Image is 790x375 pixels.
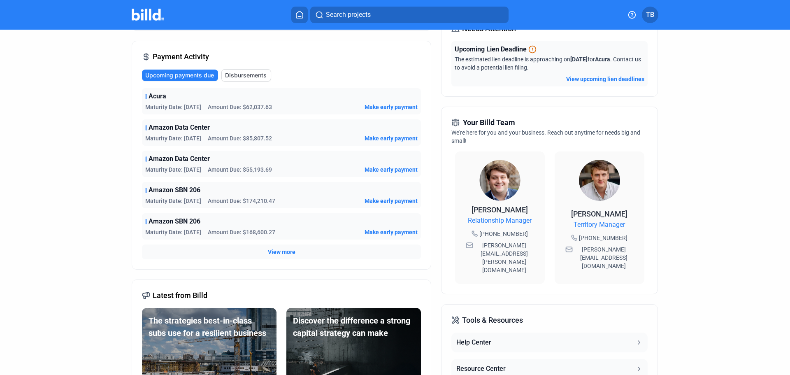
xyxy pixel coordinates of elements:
span: Payment Activity [153,51,209,63]
span: Maturity Date: [DATE] [145,197,201,205]
button: Upcoming payments due [142,70,218,81]
span: Acura [149,91,166,101]
span: Amount Due: $174,210.47 [208,197,275,205]
span: Amazon Data Center [149,154,210,164]
span: Amount Due: $168,600.27 [208,228,275,236]
span: Amount Due: $55,193.69 [208,165,272,174]
span: [PERSON_NAME] [571,210,627,218]
button: Make early payment [365,165,418,174]
span: Amount Due: $62,037.63 [208,103,272,111]
button: View more [268,248,295,256]
button: Disbursements [221,69,271,82]
div: The strategies best-in-class subs use for a resilient business [149,314,270,339]
span: Amazon SBN 206 [149,185,200,195]
div: Resource Center [456,364,506,374]
button: View upcoming lien deadlines [566,75,644,83]
img: Territory Manager [579,160,620,201]
button: TB [642,7,658,23]
span: Your Billd Team [463,117,515,128]
span: Search projects [326,10,371,20]
span: Upcoming Lien Deadline [455,44,527,54]
span: Maturity Date: [DATE] [145,228,201,236]
button: Make early payment [365,228,418,236]
span: Territory Manager [574,220,625,230]
span: Acura [595,56,610,63]
span: [PERSON_NAME] [472,205,528,214]
div: Discover the difference a strong capital strategy can make [293,314,414,339]
span: Upcoming payments due [145,71,214,79]
span: Maturity Date: [DATE] [145,165,201,174]
button: Make early payment [365,197,418,205]
span: The estimated lien deadline is approaching on for . Contact us to avoid a potential lien filing. [455,56,641,71]
span: TB [646,10,654,20]
span: We're here for you and your business. Reach out anytime for needs big and small! [451,129,640,144]
span: Amazon SBN 206 [149,217,200,226]
span: [DATE] [570,56,588,63]
span: [PHONE_NUMBER] [579,234,627,242]
span: [PHONE_NUMBER] [479,230,528,238]
span: Relationship Manager [468,216,532,226]
span: Maturity Date: [DATE] [145,103,201,111]
img: Relationship Manager [479,160,520,201]
span: Amount Due: $85,807.52 [208,134,272,142]
img: Billd Company Logo [132,9,164,21]
button: Make early payment [365,103,418,111]
span: Tools & Resources [462,314,523,326]
div: Help Center [456,338,491,347]
span: Disbursements [225,71,267,79]
span: Amazon Data Center [149,123,210,133]
span: [PERSON_NAME][EMAIL_ADDRESS][DOMAIN_NAME] [574,245,634,270]
button: Help Center [451,333,647,352]
span: Latest from Billd [153,290,207,301]
button: Make early payment [365,134,418,142]
span: Maturity Date: [DATE] [145,134,201,142]
span: [PERSON_NAME][EMAIL_ADDRESS][PERSON_NAME][DOMAIN_NAME] [475,241,534,274]
button: Search projects [310,7,509,23]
